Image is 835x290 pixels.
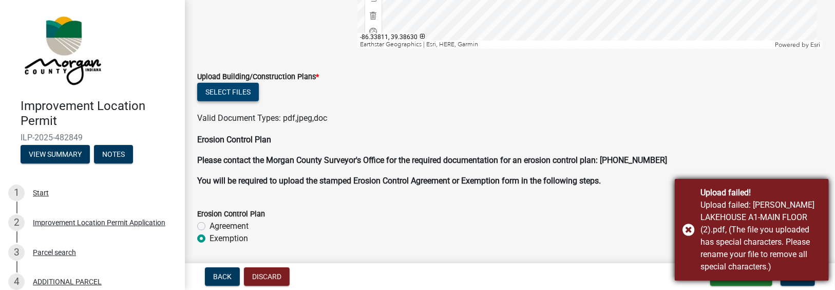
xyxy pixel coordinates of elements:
[197,113,327,123] span: Valid Document Types: pdf,jpeg,doc
[205,267,240,286] button: Back
[21,99,177,129] h4: Improvement Location Permit
[197,74,319,81] label: Upload Building/Construction Plans
[210,232,248,245] label: Exemption
[33,278,102,285] div: ADDITIONAL PARCEL
[33,189,49,196] div: Start
[33,249,76,256] div: Parcel search
[197,83,259,101] button: Select files
[700,199,821,273] div: Upload failed: POE LAKEHOUSE A1-MAIN FLOOR (2).pdf, (The file you uploaded has special characters...
[21,151,90,159] wm-modal-confirm: Summary
[8,214,25,231] div: 2
[8,244,25,261] div: 3
[8,274,25,290] div: 4
[357,41,772,49] div: Earthstar Geographics | Esri, HERE, Garmin
[810,41,820,48] a: Esri
[94,145,133,164] button: Notes
[197,211,265,218] label: Erosion Control Plan
[21,11,103,88] img: Morgan County, Indiana
[21,145,90,164] button: View Summary
[197,155,667,165] strong: Please contact the Morgan County Surveyor's Office for the required documentation for an erosion ...
[8,185,25,201] div: 1
[772,41,823,49] div: Powered by
[21,133,164,142] span: ILP-2025-482849
[213,273,232,281] span: Back
[197,176,601,186] strong: You will be required to upload the stamped Erosion Control Agreement or Exemption form in the fol...
[700,187,821,199] div: Upload failed!
[33,219,165,226] div: Improvement Location Permit Application
[197,135,271,144] strong: Erosion Control Plan
[94,151,133,159] wm-modal-confirm: Notes
[210,220,249,232] label: Agreement
[244,267,290,286] button: Discard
